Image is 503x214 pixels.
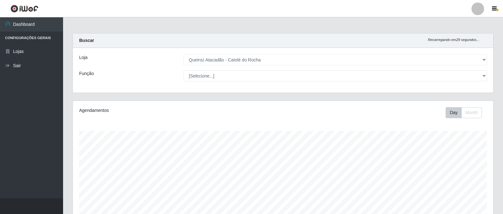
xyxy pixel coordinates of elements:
img: CoreUI Logo [10,5,38,13]
strong: Buscar [79,38,94,43]
div: First group [446,107,482,118]
i: Recarregando em 29 segundos... [428,38,479,42]
button: Month [461,107,482,118]
div: Toolbar with button groups [446,107,487,118]
label: Loja [79,54,87,61]
button: Day [446,107,462,118]
label: Função [79,70,94,77]
div: Agendamentos [79,107,243,114]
